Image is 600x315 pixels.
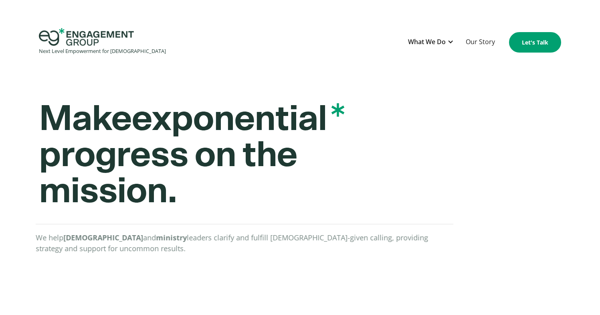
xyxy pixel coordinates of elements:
[462,33,499,52] a: Our Story
[64,233,143,242] strong: [DEMOGRAPHIC_DATA]
[509,32,561,53] a: Let's Talk
[39,28,166,57] a: home
[408,37,446,47] div: What We Do
[39,101,344,209] strong: Make progress on the mission.
[156,233,187,242] strong: ministry
[36,232,454,254] p: We help and leaders clarify and fulfill [DEMOGRAPHIC_DATA]-given calling, providing strategy and ...
[404,33,458,52] div: What We Do
[131,101,344,137] span: exponential
[39,46,166,57] div: Next Level Empowerment for [DEMOGRAPHIC_DATA]
[39,28,134,46] img: Engagement Group Logo Icon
